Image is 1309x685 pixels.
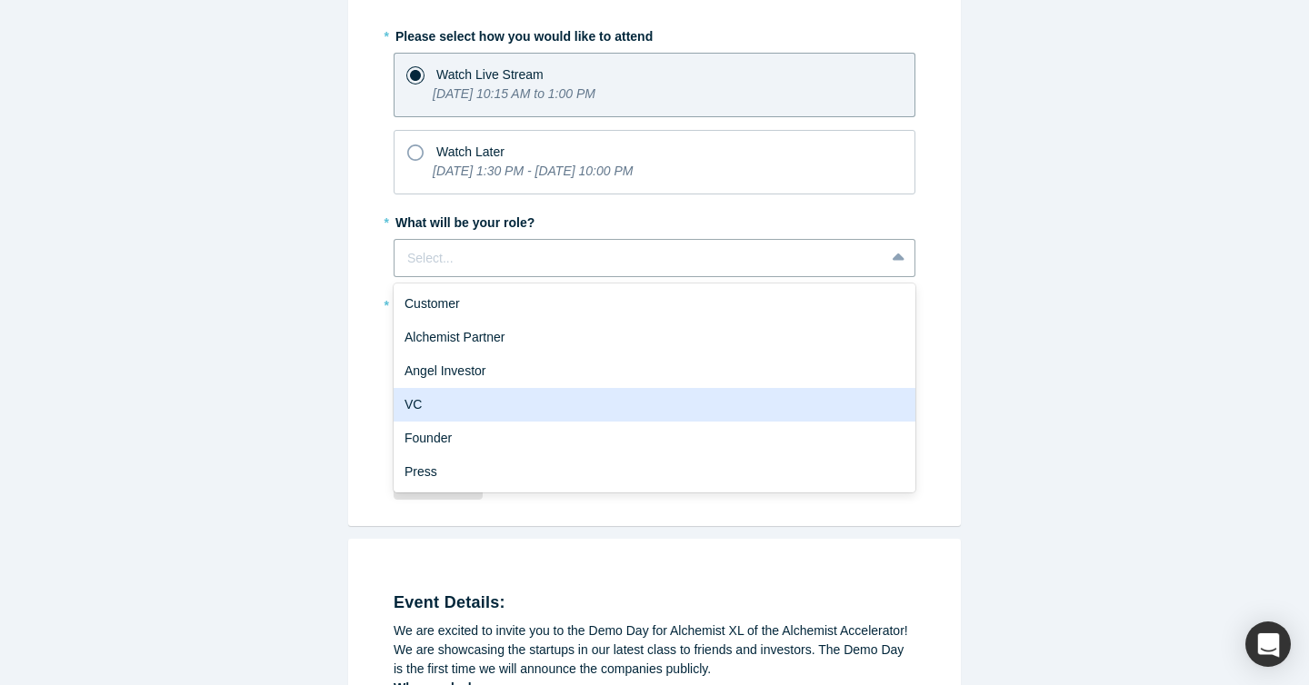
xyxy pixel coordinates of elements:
div: Angel Investor [394,354,915,388]
div: Founder [394,422,915,455]
div: We are excited to invite you to the Demo Day for Alchemist XL of the Alchemist Accelerator! [394,621,915,640]
div: Alchemist Partner [394,321,915,354]
span: Watch Later [436,144,505,159]
i: [DATE] 1:30 PM - [DATE] 10:00 PM [433,164,633,178]
div: VC [394,388,915,422]
span: Watch Live Stream [436,67,544,82]
div: We are showcasing the startups in our latest class to friends and investors. The Demo Day is the ... [394,640,915,679]
div: Customer [394,287,915,321]
label: Please select how you would like to attend [394,21,915,46]
i: [DATE] 10:15 AM to 1:00 PM [433,86,595,101]
label: What will be your role? [394,207,915,233]
div: Press [394,455,915,489]
strong: Event Details: [394,593,505,611]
